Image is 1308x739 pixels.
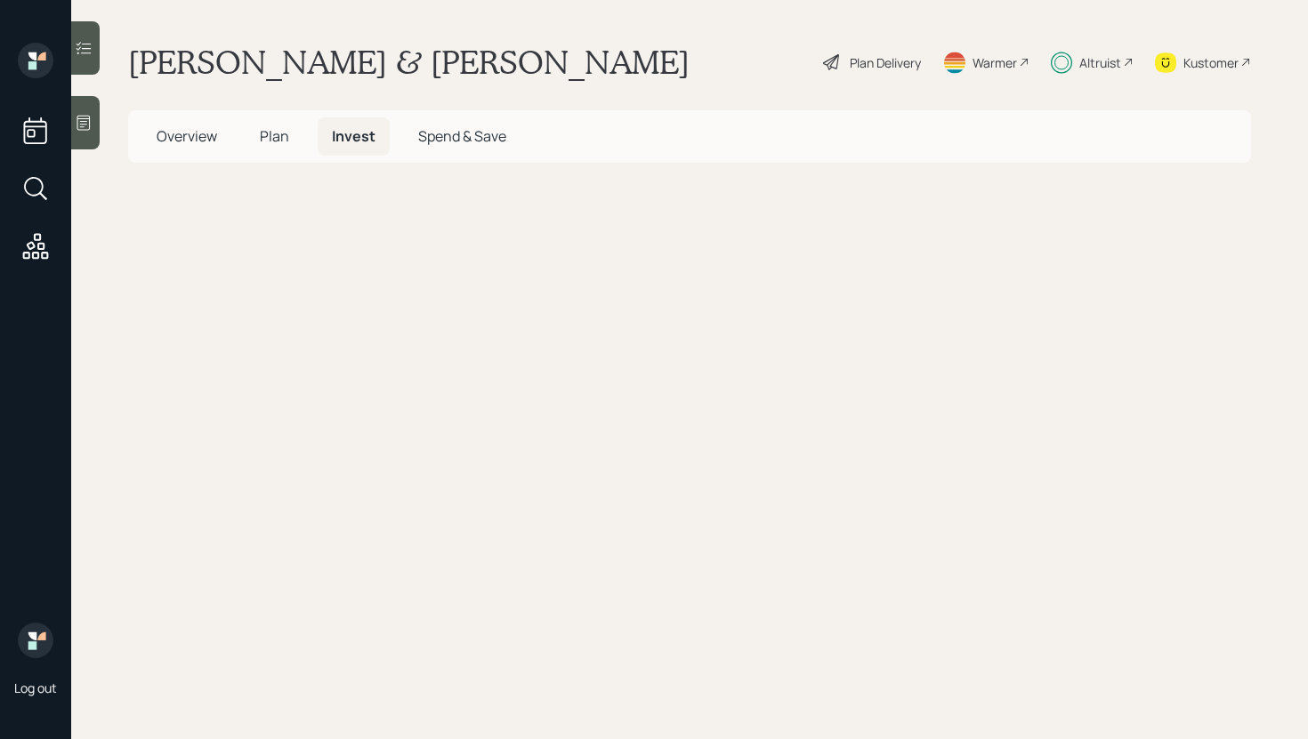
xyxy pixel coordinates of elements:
[260,126,289,146] span: Plan
[128,43,690,82] h1: [PERSON_NAME] & [PERSON_NAME]
[332,126,375,146] span: Invest
[973,53,1017,72] div: Warmer
[418,126,506,146] span: Spend & Save
[14,679,57,696] div: Log out
[157,126,217,146] span: Overview
[850,53,921,72] div: Plan Delivery
[1079,53,1121,72] div: Altruist
[18,623,53,658] img: retirable_logo.png
[1183,53,1239,72] div: Kustomer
